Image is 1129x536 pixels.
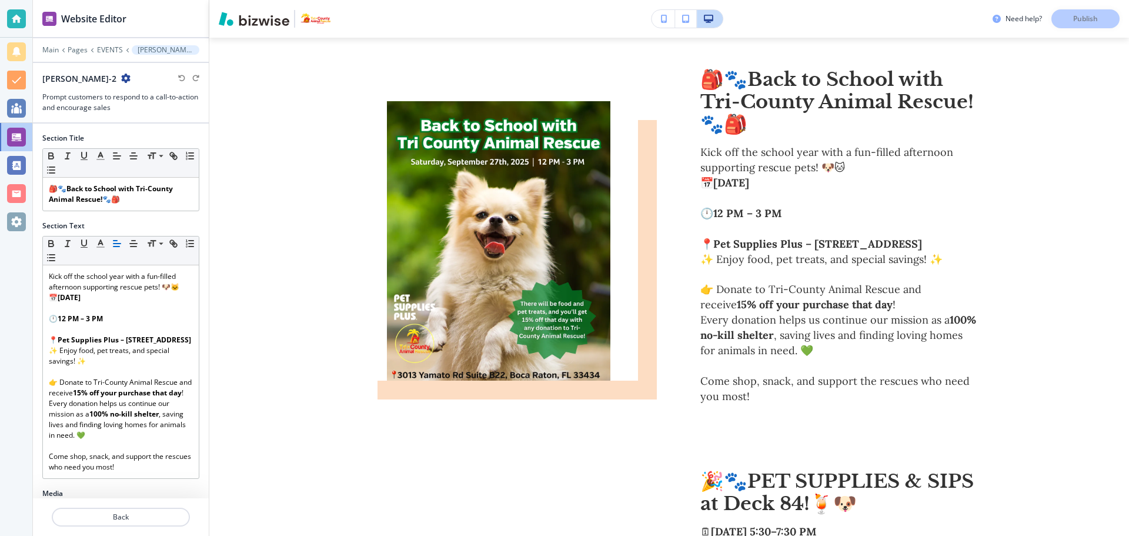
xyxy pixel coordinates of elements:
p: Back [53,512,189,522]
p: 🕛 [700,206,980,221]
p: 👉 Donate to Tri-County Animal Rescue and receive ! [700,282,980,312]
strong: Back to School with Tri-County Animal Rescue! [700,68,974,114]
p: Come shop, snack, and support the rescues who need you most! [49,451,193,472]
p: 👉 Donate to Tri-County Animal Rescue and receive ! [49,377,193,398]
p: Every donation helps us continue our mission as a , saving lives and finding loving homes for ani... [700,312,980,358]
p: ✨ Enjoy food, pet treats, and special savings! ✨ [49,345,193,367]
h2: Media [42,488,199,499]
p: Every donation helps us continue our mission as a , saving lives and finding loving homes for ani... [49,398,193,441]
strong: Back to School with Tri-County Animal Rescue! [49,184,175,204]
strong: [DATE] [58,292,81,302]
button: Main [42,46,59,54]
h2: [PERSON_NAME]-2 [42,72,116,85]
p: 🎉🐾 🍹🐶 [700,470,980,515]
strong: PET SUPPLIES & SIPS at Deck 84! [700,470,979,515]
h3: Need help? [1006,14,1042,24]
strong: Pet Supplies Plus – [STREET_ADDRESS] [713,237,922,251]
p: Kick off the school year with a fun-filled afternoon supporting rescue pets! 🐶🐱 [700,145,980,175]
p: 🎒🐾 🐾🎒 [49,184,193,205]
p: 📅 [700,175,980,191]
img: editor icon [42,12,56,26]
p: [PERSON_NAME]-2 [138,46,193,54]
button: Back [52,508,190,527]
img: Bizwise Logo [219,12,289,26]
p: 🎒🐾 🐾🎒 [700,68,980,135]
p: ✨ Enjoy food, pet treats, and special savings! ✨ [700,252,980,267]
h2: Website Editor [61,12,126,26]
button: EVENTS [97,46,123,54]
strong: 100% no-kill shelter [89,409,159,419]
strong: 15% off your purchase that day [737,298,893,311]
strong: 12 PM – 3 PM [713,207,782,220]
p: 📍 [49,335,193,345]
img: Your Logo [300,13,332,25]
h2: Section Title [42,133,84,144]
img: <p>🎒🐾 <strong>Back to School with Tri-County Animal Rescue!</strong> 🐾🎒</p> [359,101,638,381]
h2: Section Text [42,221,85,231]
p: Come shop, snack, and support the rescues who need you most! [700,374,980,404]
strong: Pet Supplies Plus – [STREET_ADDRESS] [58,335,191,345]
strong: [DATE] [713,176,749,189]
button: [PERSON_NAME]-2 [132,45,199,55]
button: Pages [68,46,88,54]
h3: Prompt customers to respond to a call-to-action and encourage sales [42,92,199,113]
p: 📅 [49,292,193,303]
p: 🕛 [49,314,193,324]
p: Kick off the school year with a fun-filled afternoon supporting rescue pets! 🐶🐱 [49,271,193,292]
p: 📍 [700,237,980,252]
strong: 15% off your purchase that day [73,388,182,398]
strong: 12 PM – 3 PM [58,314,103,324]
